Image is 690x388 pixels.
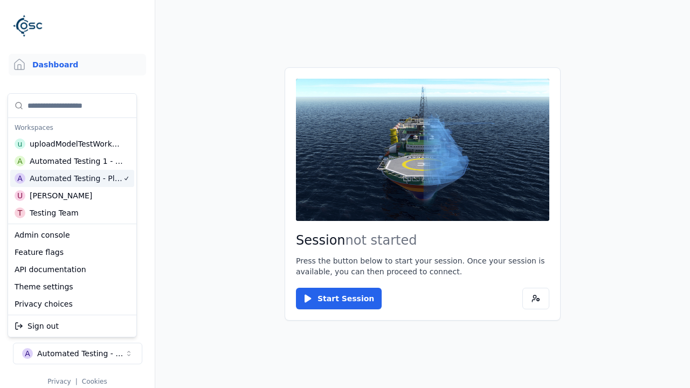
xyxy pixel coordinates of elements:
div: Automated Testing - Playwright [30,173,123,184]
div: T [15,207,25,218]
div: uploadModelTestWorkspace [30,138,122,149]
div: Admin console [10,226,134,244]
div: Theme settings [10,278,134,295]
div: Sign out [10,317,134,335]
div: Feature flags [10,244,134,261]
div: Suggestions [8,315,136,337]
div: Suggestions [8,94,136,224]
div: A [15,156,25,167]
div: API documentation [10,261,134,278]
div: Testing Team [30,207,79,218]
div: Suggestions [8,224,136,315]
div: [PERSON_NAME] [30,190,92,201]
div: A [15,173,25,184]
div: u [15,138,25,149]
div: Privacy choices [10,295,134,313]
div: Workspaces [10,120,134,135]
div: Automated Testing 1 - Playwright [30,156,123,167]
div: U [15,190,25,201]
